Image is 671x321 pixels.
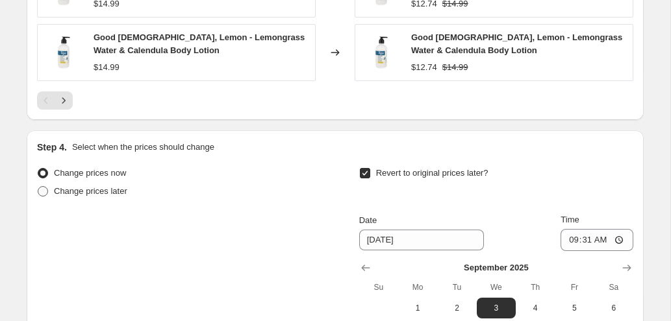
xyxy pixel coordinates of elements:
th: Saturday [594,277,633,298]
img: goodgod_80x.jpg [44,33,83,72]
div: $14.99 [94,61,120,74]
span: Revert to original prices later? [376,168,488,178]
img: goodgod_80x.jpg [362,33,401,72]
th: Tuesday [437,277,476,298]
button: Show previous month, August 2025 [357,259,375,277]
button: Tuesday September 2 2025 [437,298,476,318]
button: Friday September 5 2025 [555,298,594,318]
span: 6 [600,303,628,313]
th: Thursday [516,277,555,298]
button: Next [55,91,73,110]
span: 2 [442,303,471,313]
button: Saturday September 6 2025 [594,298,633,318]
span: 5 [560,303,589,313]
div: $12.74 [411,61,437,74]
nav: Pagination [37,91,73,110]
strike: $14.99 [442,61,468,74]
span: Sa [600,282,628,292]
th: Friday [555,277,594,298]
p: Select when the prices should change [72,141,214,154]
span: 1 [403,303,432,313]
button: Thursday September 4 2025 [516,298,555,318]
span: We [482,282,511,292]
span: Tu [442,282,471,292]
span: Date [359,215,377,225]
span: Su [364,282,393,292]
th: Sunday [359,277,398,298]
span: 4 [521,303,550,313]
span: Time [561,215,579,224]
span: Good [DEMOGRAPHIC_DATA], Lemon - Lemongrass Water & Calendula Body Lotion [411,32,622,55]
button: Monday September 1 2025 [398,298,437,318]
span: Change prices now [54,168,126,178]
span: Th [521,282,550,292]
span: Good [DEMOGRAPHIC_DATA], Lemon - Lemongrass Water & Calendula Body Lotion [94,32,305,55]
button: Wednesday September 3 2025 [477,298,516,318]
span: Mo [403,282,432,292]
input: 8/27/2025 [359,230,484,250]
input: 12:00 [561,229,633,251]
button: Show next month, October 2025 [618,259,636,277]
th: Wednesday [477,277,516,298]
span: Change prices later [54,186,127,196]
h2: Step 4. [37,141,67,154]
th: Monday [398,277,437,298]
span: 3 [482,303,511,313]
span: Fr [560,282,589,292]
